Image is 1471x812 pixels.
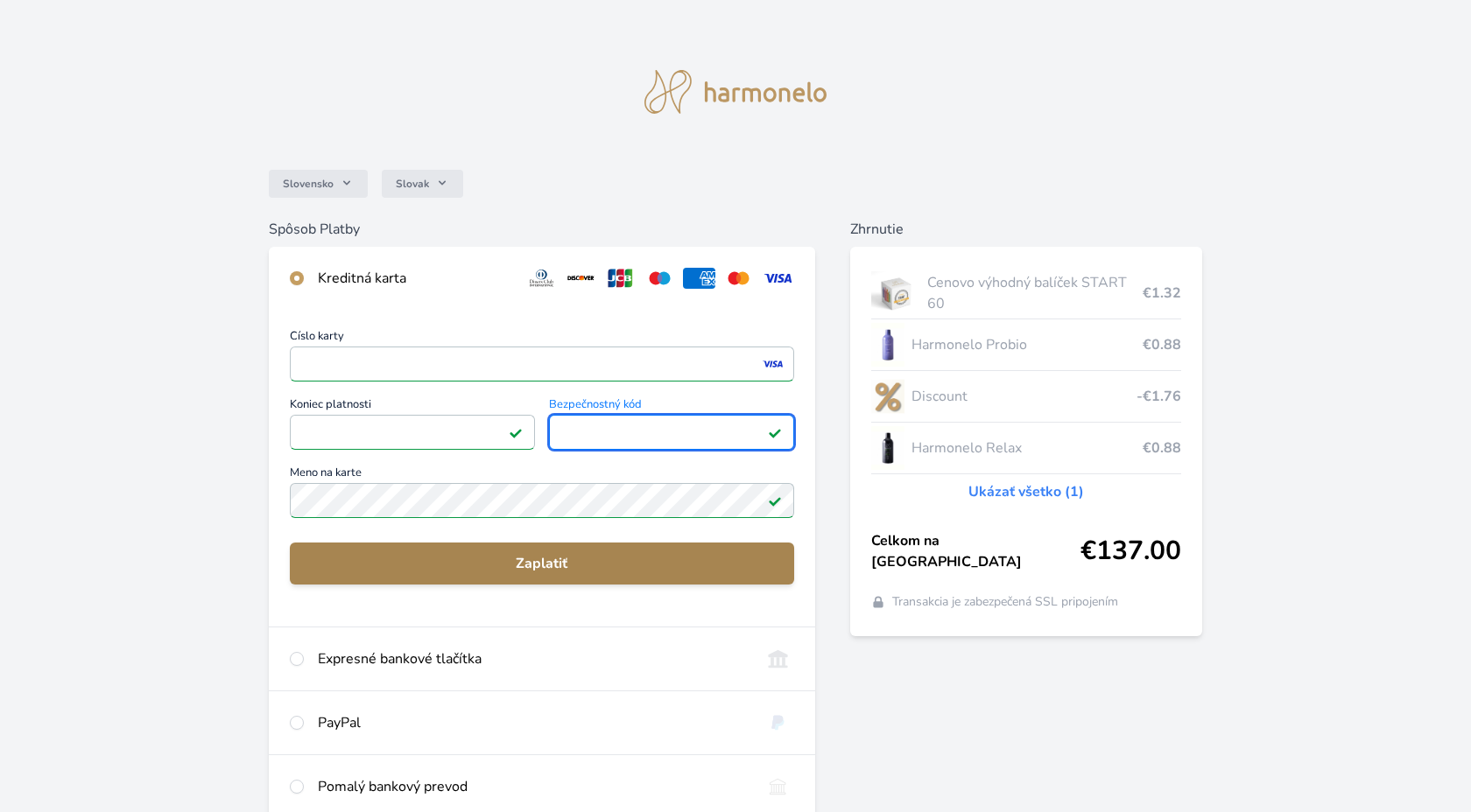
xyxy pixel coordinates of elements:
div: Kreditná karta [318,268,512,289]
span: -€1.76 [1137,386,1181,407]
div: Expresné bankové tlačítka [318,648,748,669]
span: Koniec platnosti [290,399,535,415]
img: CLEAN_PROBIO_se_stinem_x-lo.jpg [871,323,904,367]
button: Slovak [382,170,463,198]
img: Pole je platné [768,493,782,507]
img: maestro.svg [644,268,676,289]
h6: Zhrnutie [850,219,1203,240]
img: discount-lo.png [871,374,904,418]
span: €0.88 [1143,437,1181,458]
span: Bezpečnostný kód [549,399,794,415]
iframe: Iframe pre bezpečnostný kód [557,420,786,444]
img: visa [761,356,785,372]
img: Pole je platné [768,425,782,439]
span: Cenovo výhodný balíček START 60 [927,272,1143,314]
button: Zaplatiť [290,542,794,584]
img: visa.svg [762,268,794,289]
a: Ukázať všetko (1) [968,481,1084,502]
iframe: Iframe pre deň vypršania platnosti [298,420,527,444]
img: Pole je platné [509,425,523,439]
img: discover.svg [565,268,597,289]
input: Meno na kartePole je platné [290,483,794,518]
span: Celkom na [GEOGRAPHIC_DATA] [871,530,1081,572]
span: €0.88 [1143,334,1181,355]
img: amex.svg [683,268,715,289]
img: logo.svg [644,70,827,114]
span: €1.32 [1143,283,1181,304]
span: Discount [911,386,1137,407]
img: paypal.svg [762,712,794,733]
img: onlineBanking_SK.svg [762,648,794,669]
div: PayPal [318,712,748,733]
span: Harmonelo Relax [911,437,1144,458]
span: Transakcia je zabezpečená SSL pripojením [892,593,1118,611]
img: bankTransfer_IBAN.svg [762,776,794,797]
img: mc.svg [722,268,755,289]
span: Harmonelo Probio [911,334,1144,355]
span: Číslo karty [290,331,794,346]
span: €137.00 [1080,535,1181,567]
img: diners.svg [525,268,558,289]
img: CLEAN_RELAX_se_stinem_x-lo.jpg [871,426,904,470]
img: jcb.svg [604,268,637,289]
span: Slovensko [283,177,334,191]
span: Meno na karte [290,467,794,483]
span: Zaplatiť [304,553,780,574]
h6: Spôsob Platby [269,219,815,240]
button: Slovensko [269,170,368,198]
img: start.jpg [871,271,921,315]
div: Pomalý bankový prevod [318,776,748,797]
iframe: Iframe pre číslo karty [298,352,786,376]
span: Slovak [396,177,429,191]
